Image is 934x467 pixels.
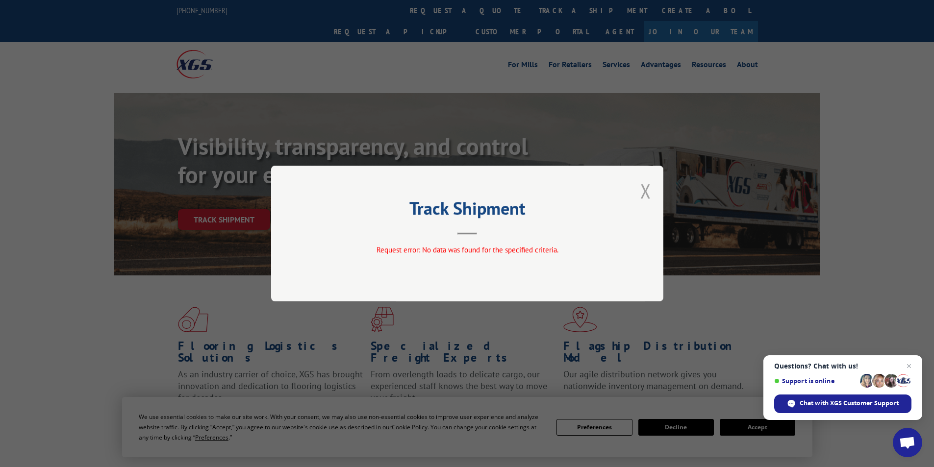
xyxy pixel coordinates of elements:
[774,362,911,370] span: Questions? Chat with us!
[774,394,911,413] div: Chat with XGS Customer Support
[376,245,558,254] span: Request error: No data was found for the specified criteria.
[903,360,915,372] span: Close chat
[774,377,857,385] span: Support is online
[640,178,651,204] button: Close modal
[800,399,899,408] span: Chat with XGS Customer Support
[320,201,614,220] h2: Track Shipment
[893,428,922,457] div: Open chat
